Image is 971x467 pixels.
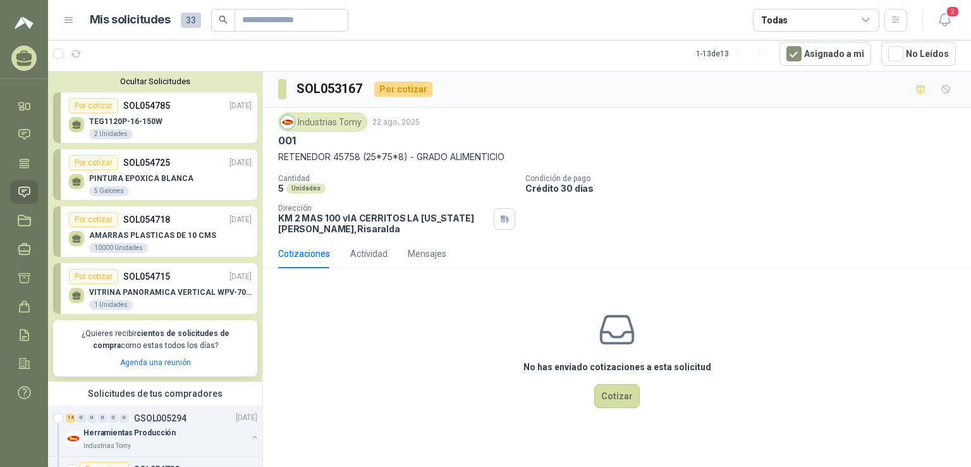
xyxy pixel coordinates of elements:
[523,360,711,374] h3: No has enviado cotizaciones a esta solicitud
[134,414,186,423] p: GSOL005294
[278,213,489,234] p: KM 2 MAS 100 vIA CERRITOS LA [US_STATE] [PERSON_NAME] , Risaralda
[66,414,75,423] div: 14
[69,98,118,113] div: Por cotizar
[296,79,364,99] h3: SOL053167
[66,431,81,446] img: Company Logo
[89,117,162,126] p: TEG1120P-16-150W
[278,113,367,132] div: Industrias Tomy
[229,271,252,283] p: [DATE]
[594,384,640,408] button: Cotizar
[89,174,193,183] p: PINTURA EPOXICA BLANCA
[83,441,131,451] p: Industrias Tomy
[278,204,489,213] p: Dirección
[69,269,118,284] div: Por cotizar
[278,134,295,147] p: 001
[881,42,956,66] button: No Leídos
[525,174,966,183] p: Condición de pago
[229,214,252,226] p: [DATE]
[933,9,956,32] button: 2
[89,231,216,240] p: AMARRAS PLASTICAS DE 10 CMS
[89,300,133,310] div: 1 Unidades
[374,82,432,97] div: Por cotizar
[53,263,257,314] a: Por cotizarSOL054715[DATE] VITRINA PANORAMICA VERTICAL WPV-700FA1 Unidades
[181,13,201,28] span: 33
[372,116,420,128] p: 22 ago, 2025
[278,174,515,183] p: Cantidad
[229,100,252,112] p: [DATE]
[219,15,228,24] span: search
[525,183,966,194] p: Crédito 30 días
[89,129,133,139] div: 2 Unidades
[15,15,34,30] img: Logo peakr
[278,247,330,261] div: Cotizaciones
[61,328,250,352] p: ¿Quieres recibir como estas todos los días?
[53,77,257,86] button: Ocultar Solicitudes
[761,13,788,27] div: Todas
[229,157,252,169] p: [DATE]
[123,156,170,170] p: SOL054725
[278,150,956,164] p: RETENEDOR 45758 (25*75*8) - GRADO ALIMENTICIO
[83,427,176,439] p: Herramientas Producción
[350,247,388,261] div: Actividad
[779,42,871,66] button: Asignado a mi
[98,414,107,423] div: 0
[408,247,446,261] div: Mensajes
[89,186,129,196] div: 5 Galones
[69,212,118,227] div: Por cotizar
[87,414,97,423] div: 0
[53,149,257,200] a: Por cotizarSOL054725[DATE] PINTURA EPOXICA BLANCA5 Galones
[90,11,171,29] h1: Mis solicitudes
[278,183,284,194] p: 5
[53,92,257,143] a: Por cotizarSOL054785[DATE] TEG1120P-16-150W2 Unidades
[123,270,170,283] p: SOL054715
[89,243,148,253] div: 10000 Unidades
[93,329,229,350] b: cientos de solicitudes de compra
[48,72,262,382] div: Ocultar SolicitudesPor cotizarSOL054785[DATE] TEG1120P-16-150W2 UnidadesPor cotizarSOL054725[DATE...
[53,206,257,257] a: Por cotizarSOL054718[DATE] AMARRAS PLASTICAS DE 10 CMS10000 Unidades
[123,213,170,227] p: SOL054718
[109,414,118,423] div: 0
[696,44,769,64] div: 1 - 13 de 13
[48,382,262,406] div: Solicitudes de tus compradores
[89,288,252,297] p: VITRINA PANORAMICA VERTICAL WPV-700FA
[119,414,129,423] div: 0
[286,184,326,194] div: Unidades
[69,155,118,170] div: Por cotizar
[946,6,960,18] span: 2
[123,99,170,113] p: SOL054785
[281,115,295,129] img: Company Logo
[66,411,260,451] a: 14 0 0 0 0 0 GSOL005294[DATE] Company LogoHerramientas ProducciónIndustrias Tomy
[236,412,257,424] p: [DATE]
[120,358,191,367] a: Agenda una reunión
[76,414,86,423] div: 0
